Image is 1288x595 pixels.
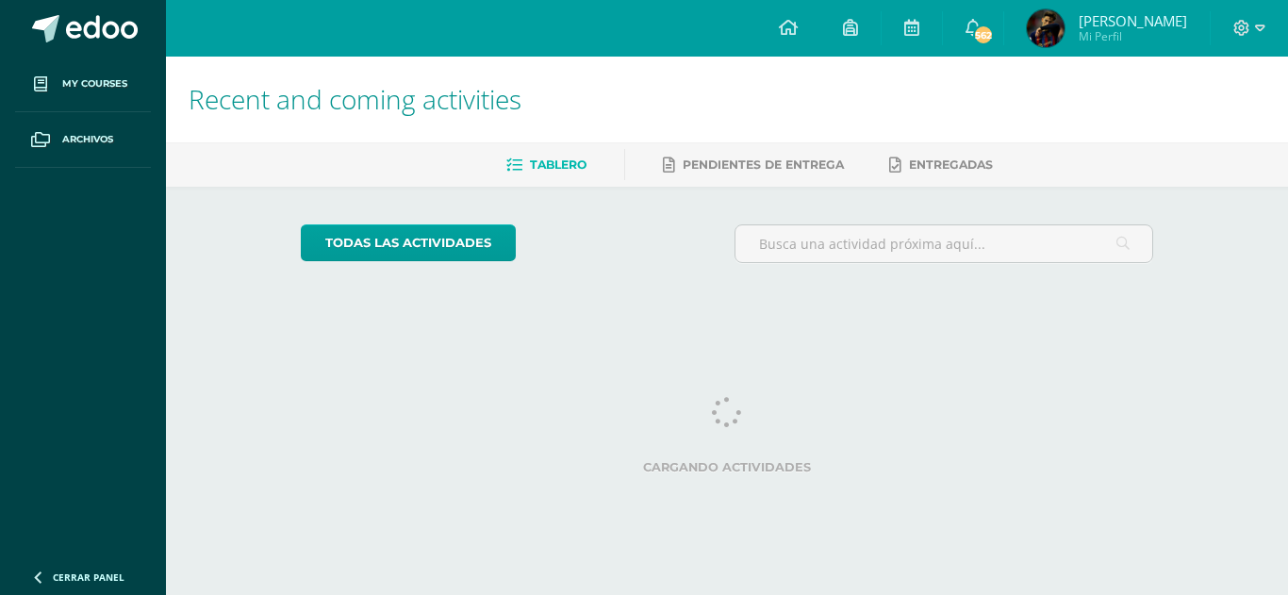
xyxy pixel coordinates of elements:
span: 562 [973,25,994,45]
input: Busca una actividad próxima aquí... [735,225,1153,262]
a: Entregadas [889,150,993,180]
a: My courses [15,57,151,112]
span: Pendientes de entrega [683,157,844,172]
img: a525f3d8d78af0b01a64a68be76906e5.png [1027,9,1065,47]
label: Cargando actividades [301,460,1154,474]
span: [PERSON_NAME] [1079,11,1187,30]
span: My courses [62,76,127,91]
span: Archivos [62,132,113,147]
a: todas las Actividades [301,224,516,261]
span: Tablero [530,157,586,172]
a: Archivos [15,112,151,168]
span: Recent and coming activities [189,81,521,117]
span: Mi Perfil [1079,28,1187,44]
span: Cerrar panel [53,570,124,584]
a: Tablero [506,150,586,180]
a: Pendientes de entrega [663,150,844,180]
span: Entregadas [909,157,993,172]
